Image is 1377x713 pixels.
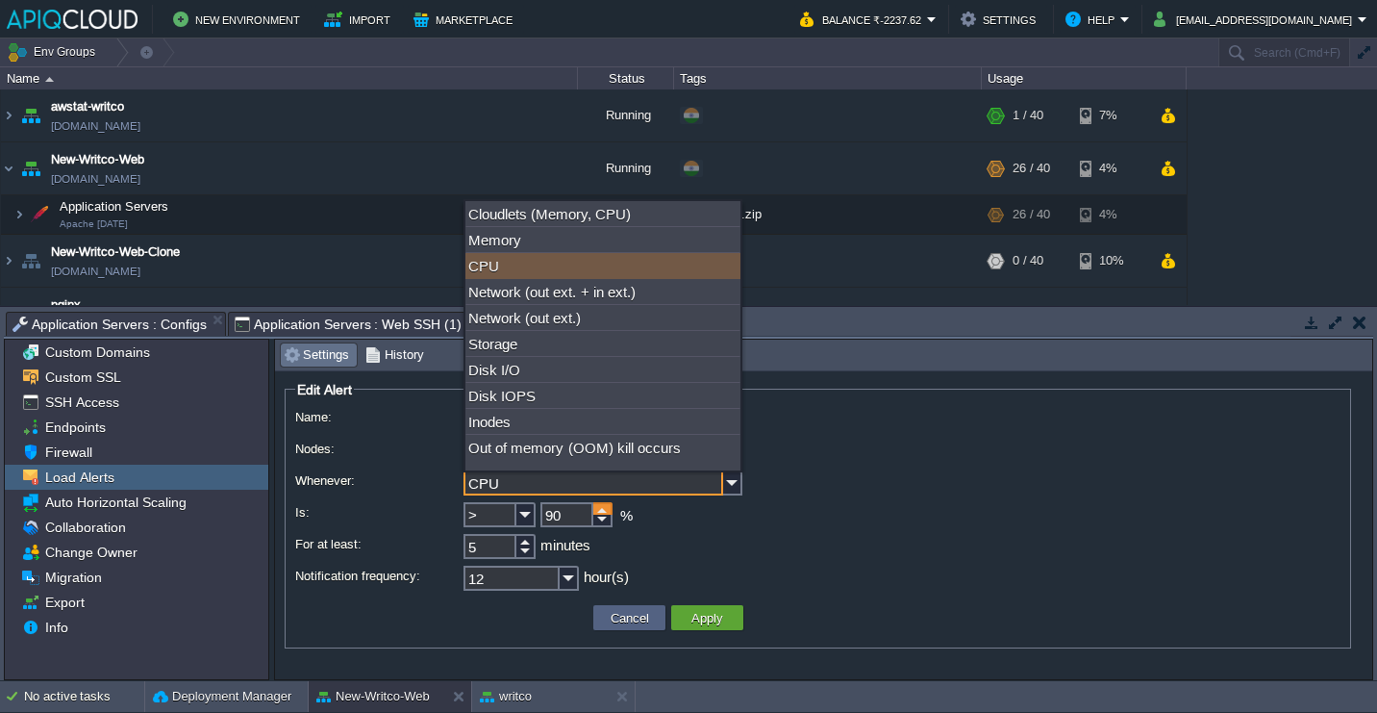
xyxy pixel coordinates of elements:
button: Deployment Manager [153,687,291,706]
a: Export [41,594,88,611]
button: Env Groups [7,38,102,65]
img: AMDAwAAAACH5BAEAAAAALAAAAAABAAEAAAICRAEAOw== [26,195,53,234]
div: 10% [1080,288,1142,340]
div: Out of memory (OOM) kill occurs [465,435,740,461]
div: 0 / 40 [1013,235,1043,287]
span: Application Servers : Configs [13,313,207,336]
div: Tags [675,67,981,89]
img: AMDAwAAAACH5BAEAAAAALAAAAAABAAEAAAICRAEAOw== [1,235,16,287]
button: Help [1065,8,1120,31]
a: [DOMAIN_NAME] [51,116,140,136]
a: Endpoints [41,419,109,436]
span: SSH Access [41,394,122,411]
div: 10% [1080,235,1142,287]
button: Apply [686,609,729,626]
a: Change Owner [41,544,140,561]
div: CPU [465,253,740,279]
a: Custom Domains [41,344,153,361]
label: For at least: [295,534,462,554]
span: Application Servers [58,198,171,215]
div: Cloudlets (Memory, CPU) [465,201,740,227]
img: AMDAwAAAACH5BAEAAAAALAAAAAABAAEAAAICRAEAOw== [1,288,16,340]
div: Network (out ext. + in ext.) [465,279,740,305]
a: awstat-writco [51,97,124,116]
div: Usage [983,67,1186,89]
button: Marketplace [413,8,518,31]
label: Nodes: [295,439,462,459]
a: Auto Horizontal Scaling [41,494,189,511]
div: minutes [540,535,590,553]
a: Migration [41,569,105,586]
a: New-Writco-Web-Clone [51,242,180,262]
div: Status [579,67,673,89]
a: New-Writco-Web [51,150,144,169]
a: [DOMAIN_NAME] [51,169,140,189]
a: nginx [51,295,81,315]
div: No active tasks [24,681,144,712]
img: AMDAwAAAACH5BAEAAAAALAAAAAABAAEAAAICRAEAOw== [17,288,44,340]
div: Inodes [465,409,740,435]
a: Firewall [41,444,95,461]
img: AMDAwAAAACH5BAEAAAAALAAAAAABAAEAAAICRAEAOw== [13,195,25,234]
button: Settings [961,8,1041,31]
a: Collaboration [41,519,129,536]
img: AMDAwAAAACH5BAEAAAAALAAAAAABAAEAAAICRAEAOw== [1,89,16,141]
label: Is: [295,502,462,522]
div: Storage [465,331,740,357]
a: Info [41,619,71,636]
div: 4% [1080,195,1142,234]
button: Balance ₹-2237.62 [800,8,927,31]
a: Load Alerts [41,469,117,486]
div: Disk IOPS [465,383,740,409]
span: Settings [284,344,349,366]
button: [EMAIL_ADDRESS][DOMAIN_NAME] [1154,8,1358,31]
div: 26 / 40 [1013,195,1050,234]
span: Apache [DATE] [60,218,128,230]
a: Custom SSL [41,369,124,386]
span: Application Servers : Web SSH (1) [235,313,462,336]
div: 0 / 4 [1013,288,1037,340]
button: Import [324,8,396,31]
a: [DOMAIN_NAME] [51,262,140,281]
button: writco [480,687,532,706]
label: Notification frequency: [295,566,462,586]
label: Whenever: [295,471,462,491]
div: 4% [1080,142,1142,194]
div: hour(s) [584,567,629,585]
img: AMDAwAAAACH5BAEAAAAALAAAAAABAAEAAAICRAEAOw== [1,142,16,194]
div: Memory [465,227,740,253]
img: AMDAwAAAACH5BAEAAAAALAAAAAABAAEAAAICRAEAOw== [17,142,44,194]
div: Running [578,89,674,141]
img: AMDAwAAAACH5BAEAAAAALAAAAAABAAEAAAICRAEAOw== [17,235,44,287]
div: dec_backup.zip [674,195,982,234]
div: 7% [1080,89,1142,141]
div: Network (out ext.) [465,305,740,331]
span: History [365,344,424,366]
div: 26 / 40 [1013,142,1050,194]
button: New Environment [173,8,306,31]
div: Name [2,67,577,89]
div: 1 / 40 [1013,89,1043,141]
button: Cancel [605,609,655,626]
img: AMDAwAAAACH5BAEAAAAALAAAAAABAAEAAAICRAEAOw== [45,77,54,82]
img: AMDAwAAAACH5BAEAAAAALAAAAAABAAEAAAICRAEAOw== [17,89,44,141]
span: Edit Alert [297,382,352,397]
img: APIQCloud [7,10,138,29]
label: Name: [295,407,462,427]
div: Disk I/O [465,357,740,383]
a: Application ServersApache [DATE] [58,199,171,214]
